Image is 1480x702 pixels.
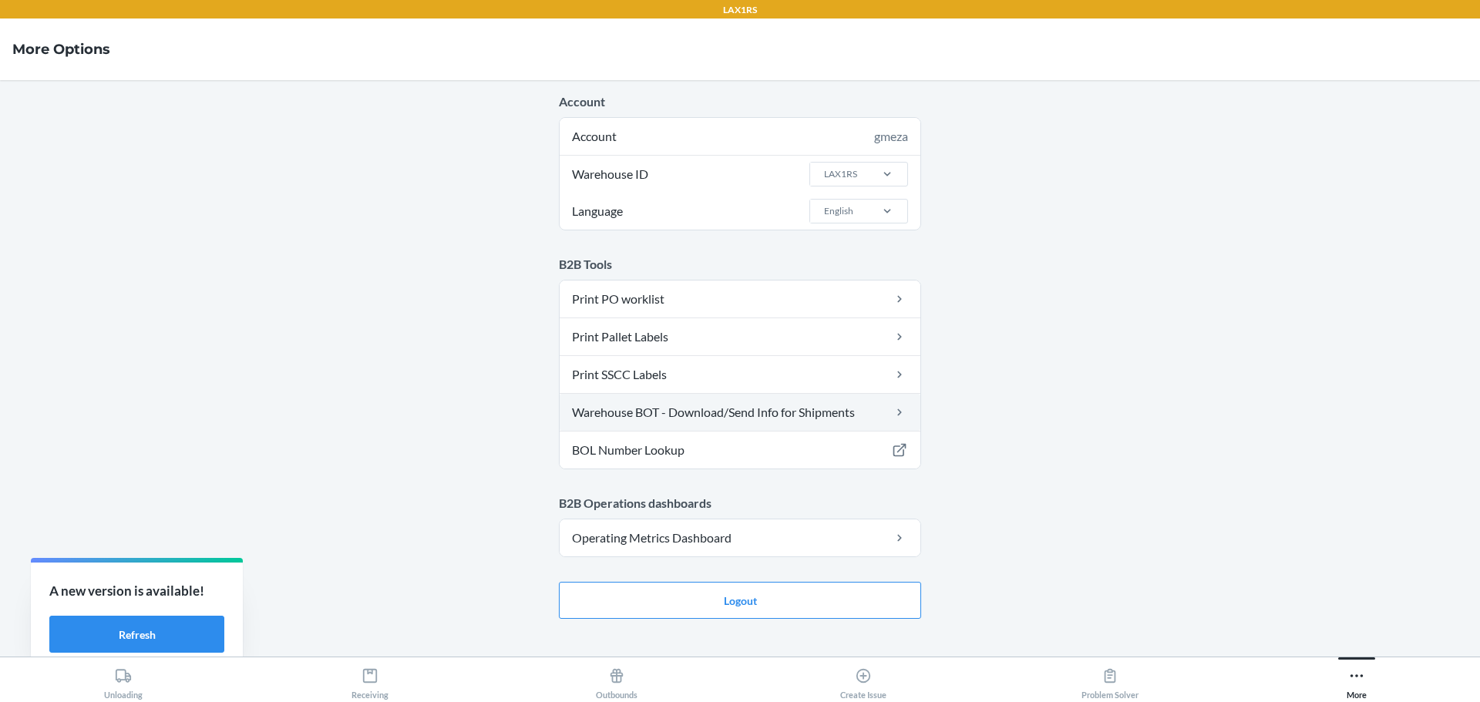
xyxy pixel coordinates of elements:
[559,92,921,111] p: Account
[723,3,757,17] p: LAX1RS
[247,657,493,700] button: Receiving
[12,39,110,59] h4: More Options
[570,156,651,193] span: Warehouse ID
[560,318,920,355] a: Print Pallet Labels
[560,394,920,431] a: Warehouse BOT - Download/Send Info for Shipments
[1347,661,1367,700] div: More
[560,118,920,155] div: Account
[840,661,886,700] div: Create Issue
[1081,661,1139,700] div: Problem Solver
[560,519,920,556] a: Operating Metrics Dashboard
[824,204,853,218] div: English
[560,356,920,393] a: Print SSCC Labels
[104,661,143,700] div: Unloading
[559,582,921,619] button: Logout
[822,204,824,218] input: LanguageEnglish
[560,280,920,317] a: Print PO worklist
[559,494,921,512] p: B2B Operations dashboards
[351,661,388,700] div: Receiving
[740,657,987,700] button: Create Issue
[824,167,857,181] div: LAX1RS
[559,255,921,274] p: B2B Tools
[987,657,1233,700] button: Problem Solver
[874,127,908,146] div: gmeza
[49,581,224,601] p: A new version is available!
[596,661,637,700] div: Outbounds
[493,657,740,700] button: Outbounds
[560,432,920,469] a: BOL Number Lookup
[822,167,824,181] input: Warehouse IDLAX1RS
[570,193,625,230] span: Language
[49,616,224,653] button: Refresh
[1233,657,1480,700] button: More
